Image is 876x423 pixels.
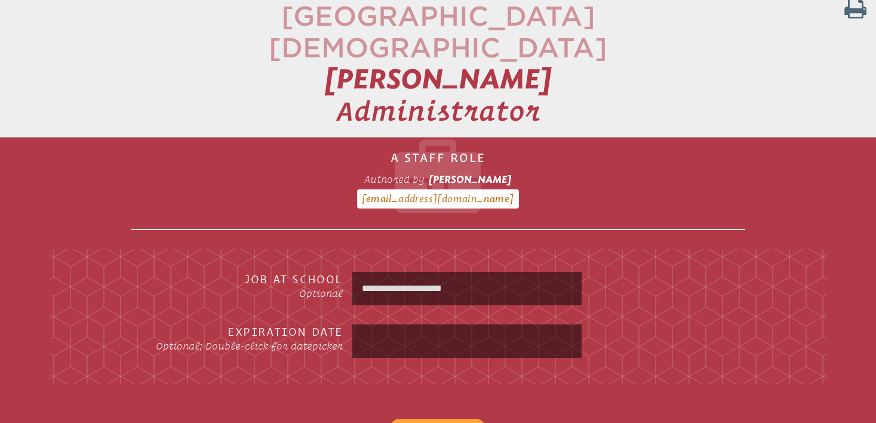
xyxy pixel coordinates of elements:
h3: Job at School [152,272,343,286]
h3: Expiration Date [152,324,343,339]
h1: A Staff Role [131,142,745,230]
p: Optional [152,286,343,301]
p: Optional; Double-click for datepicker [152,339,343,353]
span: [PERSON_NAME] [325,63,551,128]
span: Administrator [336,96,540,126]
span: [GEOGRAPHIC_DATA][DEMOGRAPHIC_DATA] [269,1,607,64]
